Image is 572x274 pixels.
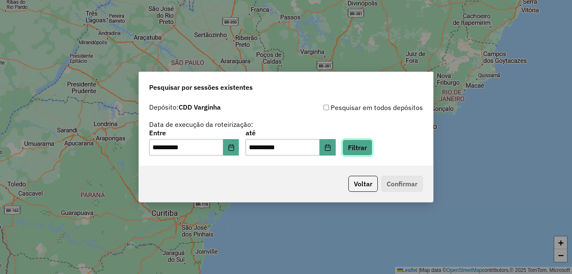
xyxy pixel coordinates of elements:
[286,102,423,113] div: Pesquisar em todos depósitos
[149,119,253,129] label: Data de execução da roteirização:
[246,128,335,138] label: até
[149,128,239,138] label: Entre
[179,103,221,111] strong: CDD Varginha
[149,82,253,92] span: Pesquisar por sessões existentes
[342,140,372,156] button: Filtrar
[149,102,221,112] label: Depósito:
[348,176,378,192] button: Voltar
[223,139,239,156] button: Choose Date
[320,139,336,156] button: Choose Date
